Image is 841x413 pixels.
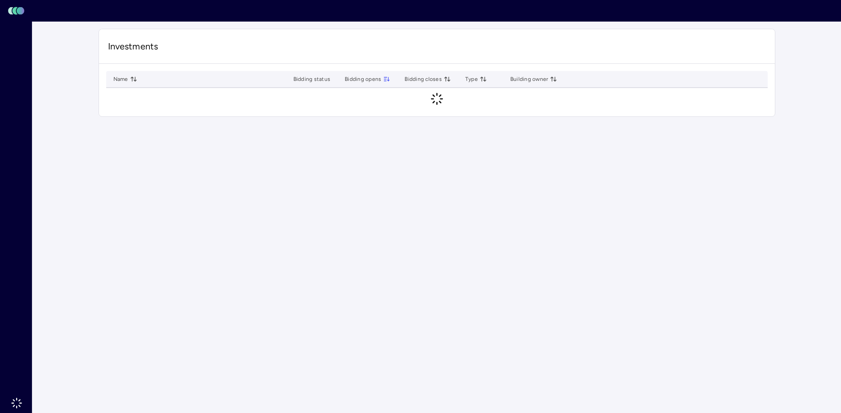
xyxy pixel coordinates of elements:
[510,75,558,84] span: Building owner
[465,75,487,84] span: Type
[444,75,451,83] button: toggle sorting
[550,75,557,83] button: toggle sorting
[405,75,451,84] span: Bidding closes
[345,75,390,84] span: Bidding opens
[383,75,390,83] button: toggle sorting
[293,75,331,84] span: Bidding status
[113,75,137,84] span: Name
[480,75,487,83] button: toggle sorting
[130,75,137,83] button: toggle sorting
[108,40,766,53] span: Investments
